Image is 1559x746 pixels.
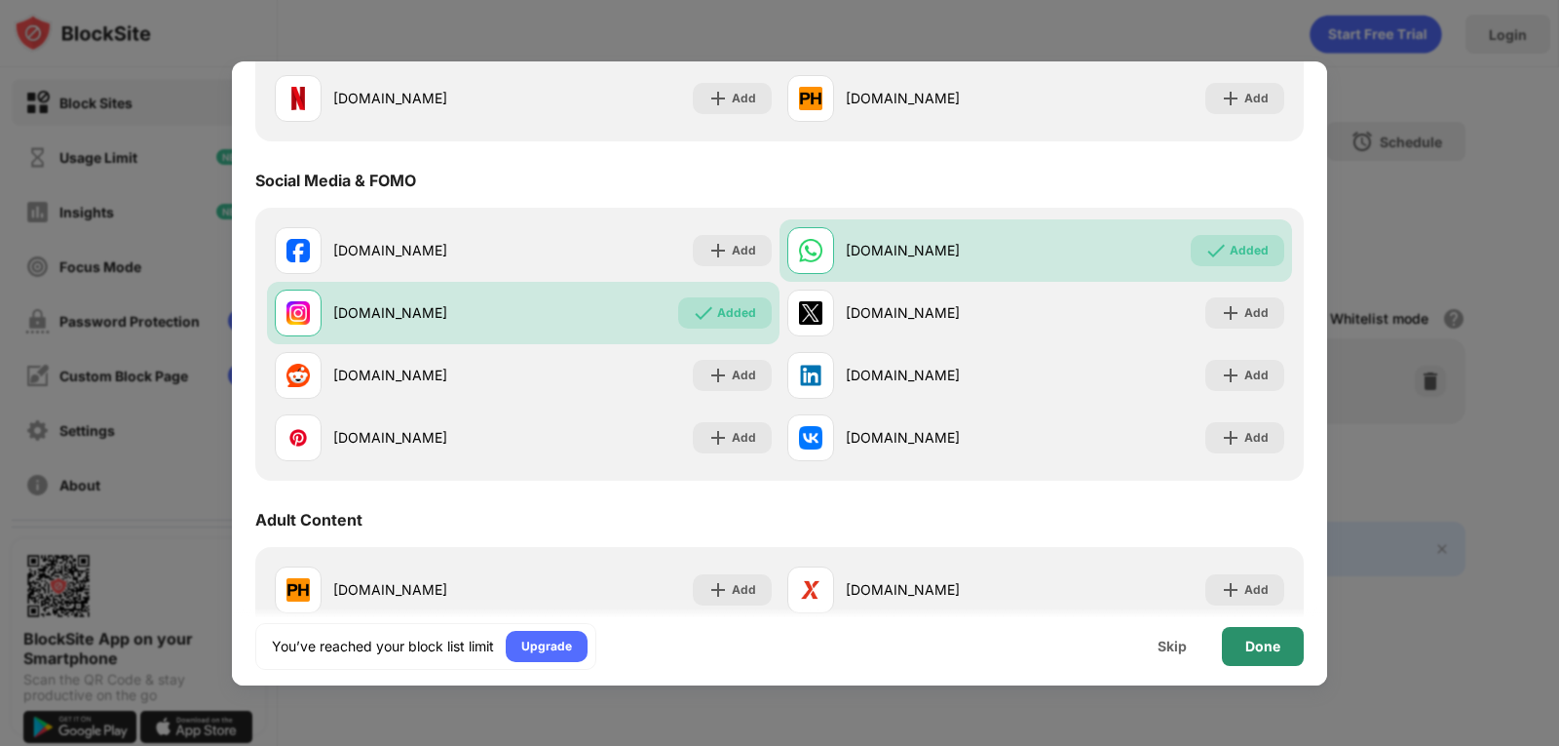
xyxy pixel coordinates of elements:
[286,239,310,262] img: favicons
[255,171,416,190] div: Social Media & FOMO
[799,239,822,262] img: favicons
[333,88,523,108] div: [DOMAIN_NAME]
[333,427,523,448] div: [DOMAIN_NAME]
[846,427,1036,448] div: [DOMAIN_NAME]
[1244,303,1269,323] div: Add
[799,364,822,387] img: favicons
[272,637,494,656] div: You’ve reached your block list limit
[255,510,362,530] div: Adult Content
[846,365,1036,385] div: [DOMAIN_NAME]
[286,364,310,387] img: favicons
[1244,428,1269,448] div: Add
[1244,580,1269,600] div: Add
[1244,366,1269,385] div: Add
[732,366,756,385] div: Add
[1230,241,1269,260] div: Added
[799,578,822,602] img: favicons
[732,428,756,448] div: Add
[732,580,756,600] div: Add
[521,637,572,656] div: Upgrade
[799,301,822,325] img: favicons
[286,578,310,602] img: favicons
[846,88,1036,108] div: [DOMAIN_NAME]
[333,302,523,323] div: [DOMAIN_NAME]
[1158,639,1187,654] div: Skip
[286,301,310,325] img: favicons
[846,240,1036,260] div: [DOMAIN_NAME]
[286,426,310,450] img: favicons
[846,302,1036,323] div: [DOMAIN_NAME]
[333,365,523,385] div: [DOMAIN_NAME]
[333,579,523,600] div: [DOMAIN_NAME]
[846,579,1036,600] div: [DOMAIN_NAME]
[286,87,310,110] img: favicons
[732,89,756,108] div: Add
[717,303,756,323] div: Added
[732,241,756,260] div: Add
[799,87,822,110] img: favicons
[799,426,822,450] img: favicons
[1245,639,1280,654] div: Done
[333,240,523,260] div: [DOMAIN_NAME]
[1244,89,1269,108] div: Add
